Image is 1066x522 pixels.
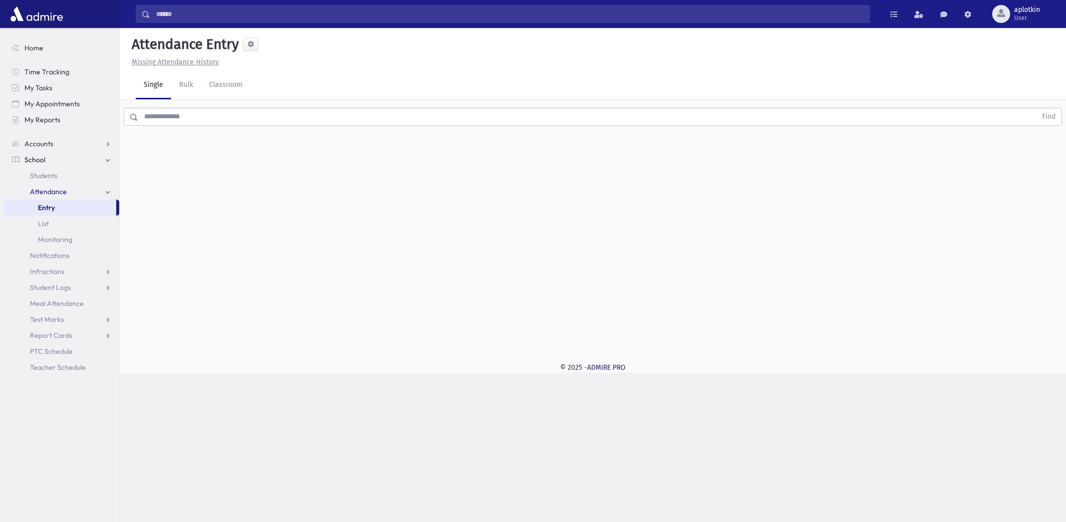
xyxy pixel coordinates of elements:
[201,71,250,99] a: Classroom
[38,203,55,212] span: Entry
[24,155,45,164] span: School
[4,168,119,184] a: Students
[24,139,53,148] span: Accounts
[128,36,239,53] h5: Attendance Entry
[150,5,869,23] input: Search
[4,248,119,263] a: Notifications
[30,267,64,276] span: Infractions
[4,184,119,200] a: Attendance
[4,112,119,128] a: My Reports
[4,343,119,359] a: PTC Schedule
[4,327,119,343] a: Report Cards
[4,295,119,311] a: Meal Attendance
[4,80,119,96] a: My Tasks
[30,283,71,292] span: Student Logs
[136,71,171,99] a: Single
[4,136,119,152] a: Accounts
[24,99,80,108] span: My Appointments
[4,64,119,80] a: Time Tracking
[132,58,219,66] u: Missing Attendance History
[4,279,119,295] a: Student Logs
[38,219,49,228] span: List
[4,152,119,168] a: School
[4,200,116,216] a: Entry
[30,299,84,308] span: Meal Attendance
[30,171,57,180] span: Students
[30,187,67,196] span: Attendance
[30,363,86,372] span: Teacher Schedule
[4,232,119,248] a: Monitoring
[128,58,219,66] a: Missing Attendance History
[30,331,72,340] span: Report Cards
[24,83,52,92] span: My Tasks
[24,115,60,124] span: My Reports
[4,216,119,232] a: List
[4,359,119,375] a: Teacher Schedule
[24,43,43,52] span: Home
[30,315,64,324] span: Test Marks
[1014,14,1040,22] span: User
[4,311,119,327] a: Test Marks
[1014,6,1040,14] span: aplotkin
[171,71,201,99] a: Bulk
[24,67,69,76] span: Time Tracking
[30,347,73,356] span: PTC Schedule
[4,263,119,279] a: Infractions
[1036,108,1062,125] button: Find
[587,363,626,372] a: ADMIRE PRO
[4,96,119,112] a: My Appointments
[136,362,1050,373] div: © 2025 -
[38,235,72,244] span: Monitoring
[8,4,65,24] img: AdmirePro
[30,251,69,260] span: Notifications
[4,40,119,56] a: Home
